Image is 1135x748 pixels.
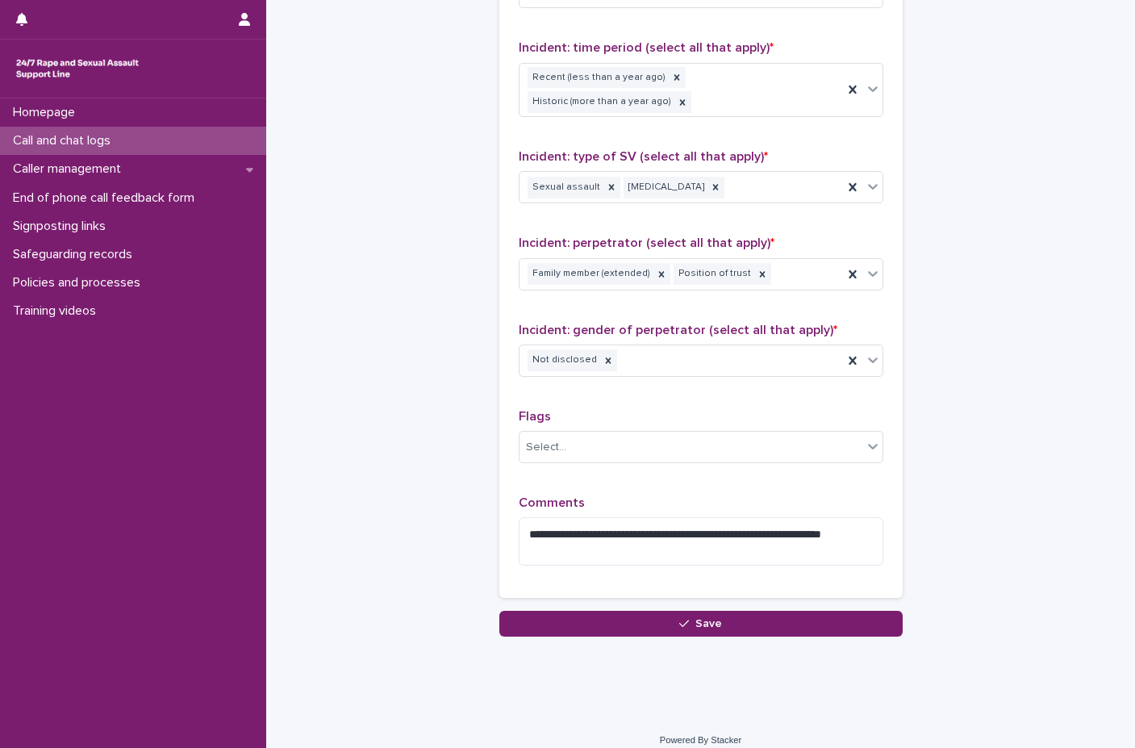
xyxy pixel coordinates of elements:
a: Powered By Stacker [660,735,741,745]
div: Position of trust [674,263,753,285]
button: Save [499,611,903,637]
span: Incident: gender of perpetrator (select all that apply) [519,324,837,336]
div: Select... [526,439,566,456]
div: [MEDICAL_DATA] [624,177,707,198]
p: Caller management [6,161,134,177]
span: Flags [519,410,551,423]
div: Sexual assault [528,177,603,198]
div: Family member (extended) [528,263,653,285]
div: Historic (more than a year ago) [528,91,674,113]
p: Call and chat logs [6,133,123,148]
div: Recent (less than a year ago) [528,67,668,89]
img: rhQMoQhaT3yELyF149Cw [13,52,142,85]
p: Safeguarding records [6,247,145,262]
p: Policies and processes [6,275,153,290]
span: Comments [519,496,585,509]
p: End of phone call feedback form [6,190,207,206]
span: Incident: perpetrator (select all that apply) [519,236,774,249]
p: Training videos [6,303,109,319]
p: Signposting links [6,219,119,234]
p: Homepage [6,105,88,120]
span: Save [695,618,722,629]
span: Incident: type of SV (select all that apply) [519,150,768,163]
span: Incident: time period (select all that apply) [519,41,774,54]
div: Not disclosed [528,349,599,371]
